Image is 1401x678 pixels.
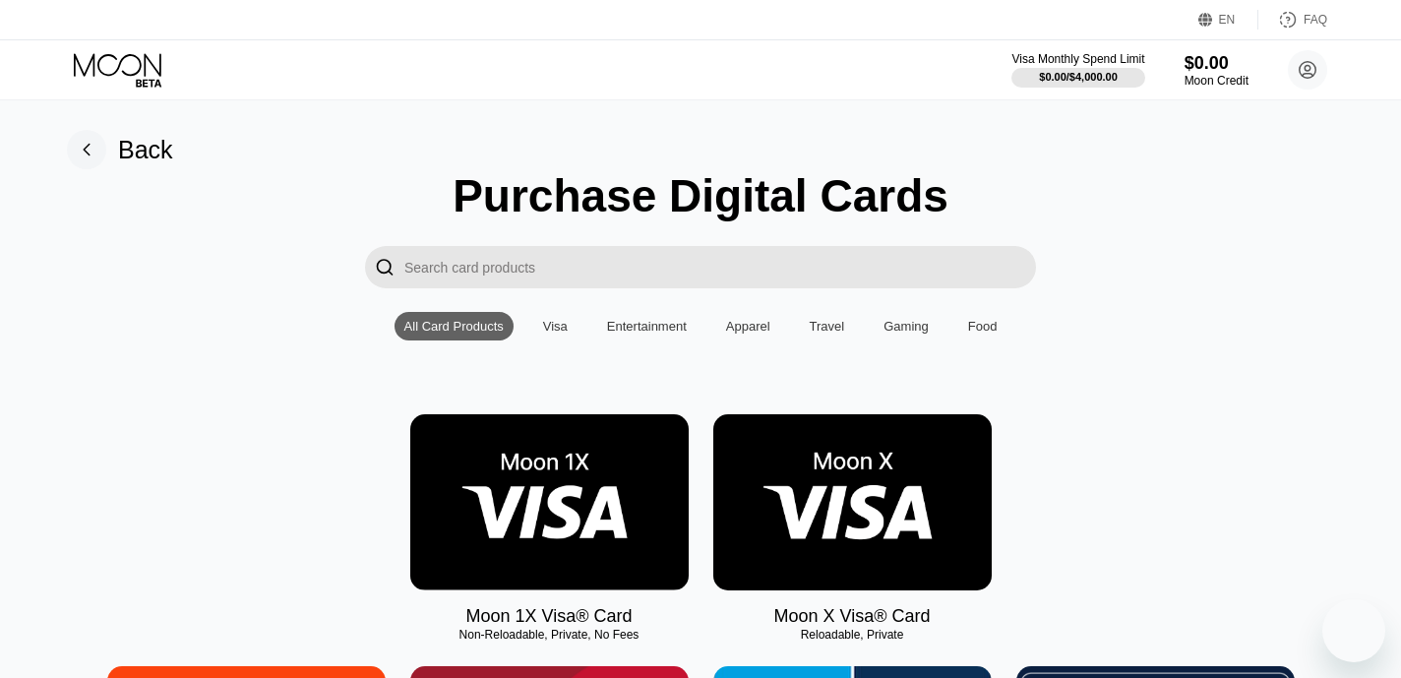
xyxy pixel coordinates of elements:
input: Search card products [404,246,1036,288]
div:  [365,246,404,288]
div: Apparel [716,312,780,340]
div: Travel [810,319,845,334]
div:  [375,256,395,278]
div: Visa Monthly Spend Limit$0.00/$4,000.00 [1011,52,1144,88]
div: FAQ [1258,10,1327,30]
div: Visa Monthly Spend Limit [1011,52,1144,66]
div: Entertainment [597,312,697,340]
div: EN [1198,10,1258,30]
div: All Card Products [395,312,514,340]
div: All Card Products [404,319,504,334]
div: Back [118,136,173,164]
div: Moon 1X Visa® Card [465,606,632,627]
div: FAQ [1304,13,1327,27]
div: Back [67,130,173,169]
div: Moon Credit [1185,74,1249,88]
div: Gaming [883,319,929,334]
div: Food [958,312,1007,340]
iframe: Pulsante per aprire la finestra di messaggistica [1322,599,1385,662]
div: Moon X Visa® Card [773,606,930,627]
div: Gaming [874,312,939,340]
div: Travel [800,312,855,340]
div: Visa [543,319,568,334]
div: EN [1219,13,1236,27]
div: $0.00 [1185,53,1249,74]
div: $0.00 / $4,000.00 [1039,71,1118,83]
div: Non-Reloadable, Private, No Fees [410,628,689,642]
div: Reloadable, Private [713,628,992,642]
div: $0.00Moon Credit [1185,53,1249,88]
div: Apparel [726,319,770,334]
div: Entertainment [607,319,687,334]
div: Visa [533,312,578,340]
div: Food [968,319,998,334]
div: Purchase Digital Cards [453,169,948,222]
